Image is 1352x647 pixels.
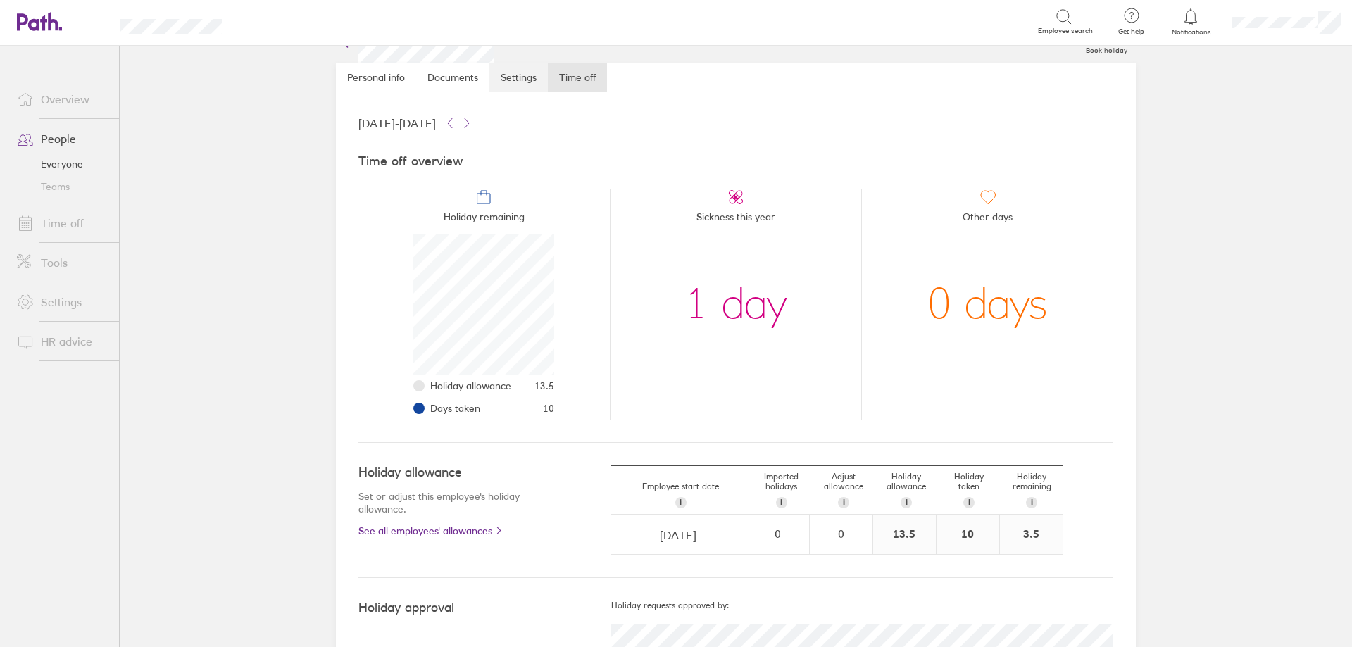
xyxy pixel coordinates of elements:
[260,15,296,27] div: Search
[684,234,787,375] div: 1 day
[1168,28,1214,37] span: Notifications
[6,327,119,356] a: HR advice
[611,601,1113,610] h5: Holiday requests approved by:
[906,497,908,508] span: i
[843,497,845,508] span: i
[534,380,554,391] span: 13.5
[611,476,750,514] div: Employee start date
[1038,27,1093,35] span: Employee search
[813,466,875,514] div: Adjust allowance
[6,175,119,198] a: Teams
[548,63,607,92] a: Time off
[1108,27,1154,36] span: Get help
[963,206,1013,234] span: Other days
[750,466,813,514] div: Imported holidays
[358,154,1113,169] h4: Time off overview
[6,153,119,175] a: Everyone
[875,466,938,514] div: Holiday allowance
[358,525,555,536] a: See all employees' allowances
[938,466,1001,514] div: Holiday taken
[336,63,416,92] a: Personal info
[1031,497,1033,508] span: i
[358,601,611,615] h4: Holiday approval
[810,527,872,540] div: 0
[430,403,480,414] span: Days taken
[543,403,554,414] span: 10
[937,515,999,554] div: 10
[6,288,119,316] a: Settings
[416,63,489,92] a: Documents
[696,206,775,234] span: Sickness this year
[444,206,525,234] span: Holiday remaining
[6,125,119,153] a: People
[873,515,936,554] div: 13.5
[6,85,119,113] a: Overview
[927,234,1048,375] div: 0 days
[1168,7,1214,37] a: Notifications
[430,380,511,391] span: Holiday allowance
[612,515,745,555] input: dd/mm/yyyy
[6,249,119,277] a: Tools
[968,497,970,508] span: i
[780,497,782,508] span: i
[358,465,555,480] h4: Holiday allowance
[489,63,548,92] a: Settings
[358,117,436,130] span: [DATE] - [DATE]
[6,209,119,237] a: Time off
[1000,515,1063,554] div: 3.5
[1001,466,1063,514] div: Holiday remaining
[747,527,808,540] div: 0
[1077,42,1136,55] label: Book holiday
[680,497,682,508] span: i
[358,490,555,515] p: Set or adjust this employee's holiday allowance.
